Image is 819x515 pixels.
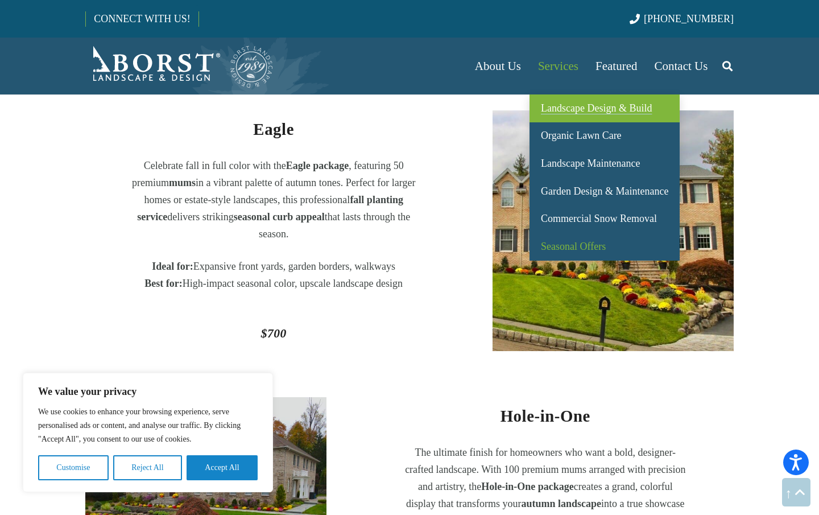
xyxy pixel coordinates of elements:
strong: mums [169,177,196,188]
strong: Best for: [144,278,182,289]
a: Borst-Logo [85,43,274,89]
span: Landscape Maintenance [541,158,640,169]
span: [PHONE_NUMBER] [644,13,734,24]
a: CONNECT WITH US! [86,5,198,32]
div: We value your privacy [23,373,273,492]
a: About Us [466,38,530,94]
a: Back to top [782,478,810,506]
p: We value your privacy [38,385,258,398]
span: Landscape Design & Build [541,102,652,114]
span: Seasonal Offers [541,241,606,252]
a: Featured [587,38,646,94]
strong: Ideal for: [152,261,193,272]
strong: autumn landscape [522,498,602,509]
a: Organic Lawn Care [530,122,680,150]
p: We use cookies to enhance your browsing experience, serve personalised ads or content, and analys... [38,405,258,446]
a: Garden Design & Maintenance [530,178,680,205]
strong: Hole-in-One package [481,481,574,492]
button: Accept All [187,455,258,480]
span: Organic Lawn Care [541,130,622,141]
span: Garden Design & Maintenance [541,186,668,197]
span: Services [538,59,578,73]
strong: Eagle [253,120,294,138]
a: Services [530,38,587,94]
a: Landscape Design & Build [530,94,680,122]
span: Featured [595,59,637,73]
a: Seasonal Offers [530,233,680,261]
strong: Hole-in-One [500,407,590,425]
button: Reject All [113,455,182,480]
a: [PHONE_NUMBER] [630,13,734,24]
span: Contact Us [655,59,708,73]
p: Expansive front yards, garden borders, walkways High-impact seasonal color, upscale landscape design [131,258,416,292]
span: Commercial Snow Removal [541,213,657,224]
button: Customise [38,455,109,480]
a: Commercial Snow Removal [530,205,680,233]
span: About Us [475,59,521,73]
a: Landscape Maintenance [530,150,680,178]
strong: Eagle package [286,160,349,171]
strong: $700 [261,327,287,340]
a: Search [716,52,739,80]
strong: fall planting service [137,194,403,223]
a: Contact Us [646,38,717,94]
p: Celebrate fall in full color with the , featuring 50 premium in a vibrant palette of autumn tones... [131,157,416,242]
strong: seasonal curb appeal [234,211,325,223]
